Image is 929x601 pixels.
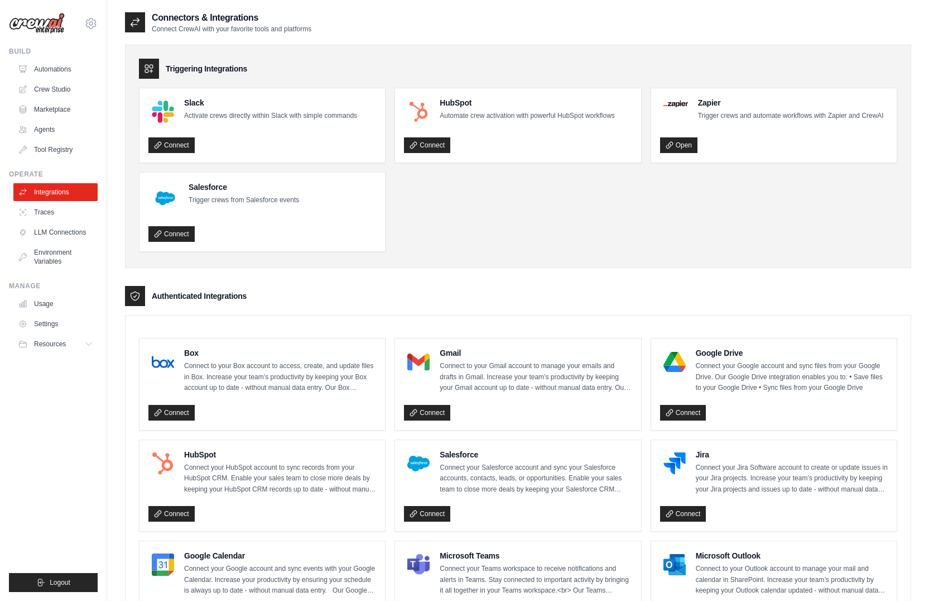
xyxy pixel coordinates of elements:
p: Automate crew activation with powerful HubSpot workflows [440,111,614,122]
p: Connect your Teams workspace to receive notifications and alerts in Teams. Stay connected to impo... [440,564,632,597]
p: Connect to your Gmail account to manage your emails and drafts in Gmail. Increase your team’s pro... [440,361,632,394]
img: Slack Logo [152,101,174,123]
h4: Microsoft Outlook [696,550,888,561]
a: Traces [13,203,98,221]
img: Microsoft Outlook Logo [663,554,686,576]
img: Google Drive Logo [663,351,686,373]
button: Logout [9,573,98,592]
a: Connect [148,226,195,242]
p: Connect your Salesforce account and sync your Salesforce accounts, contacts, leads, or opportunit... [440,462,632,495]
img: Jira Logo [663,452,686,475]
img: Zapier Logo [663,101,688,107]
h4: HubSpot [440,97,614,108]
span: Logout [50,578,70,587]
p: Connect to your Outlook account to manage your mail and calendar in SharePoint. Increase your tea... [696,564,888,597]
h3: Authenticated Integrations [152,290,247,302]
p: Trigger crews and automate workflows with Zapier and CrewAI [698,111,884,122]
a: Connect [660,506,706,522]
h4: Jira [696,449,888,460]
span: Resources [34,340,66,349]
a: Connect [148,506,195,522]
a: Connect [148,405,195,421]
p: Trigger crews from Salesforce events [189,195,299,206]
button: Resources [13,335,98,353]
h2: Connectors & Integrations [152,11,311,25]
p: Connect CrewAI with your favorite tools and platforms [152,25,311,34]
a: LLM Connections [13,223,98,241]
img: Microsoft Teams Logo [407,554,430,576]
img: Gmail Logo [407,351,430,373]
h4: Zapier [698,97,884,108]
h4: HubSpot [184,449,376,460]
h4: Microsoft Teams [440,550,632,561]
a: Marketplace [13,101,98,118]
a: Crew Studio [13,80,98,98]
a: Integrations [13,183,98,201]
img: Logo [9,13,65,34]
p: Connect your HubSpot account to sync records from your HubSpot CRM. Enable your sales team to clo... [184,462,376,495]
a: Automations [13,60,98,78]
div: Operate [9,170,98,179]
h4: Gmail [440,347,632,359]
a: Connect [660,405,706,421]
h4: Salesforce [189,182,299,193]
a: Connect [148,137,195,153]
p: Activate crews directly within Slack with simple commands [184,111,357,122]
p: Connect your Google account and sync files from your Google Drive. Our Google Drive integration e... [696,361,888,394]
p: Connect your Jira Software account to create or update issues in your Jira projects. Increase you... [696,462,888,495]
h4: Slack [184,97,357,108]
a: Connect [404,137,450,153]
a: Tool Registry [13,141,98,159]
a: Environment Variables [13,244,98,270]
a: Connect [404,405,450,421]
div: Manage [9,282,98,290]
a: Agents [13,121,98,139]
a: Connect [404,506,450,522]
img: Google Calendar Logo [152,554,174,576]
div: Build [9,47,98,56]
a: Open [660,137,697,153]
p: Connect to your Box account to access, create, and update files in Box. Increase your team’s prod... [184,361,376,394]
img: HubSpot Logo [152,452,174,475]
img: Salesforce Logo [407,452,430,475]
a: Settings [13,315,98,333]
img: Salesforce Logo [152,185,179,212]
a: Usage [13,295,98,313]
h4: Google Calendar [184,550,376,561]
h3: Triggering Integrations [166,63,247,74]
img: Box Logo [152,351,174,373]
h4: Salesforce [440,449,632,460]
img: HubSpot Logo [407,101,430,123]
p: Connect your Google account and sync events with your Google Calendar. Increase your productivity... [184,564,376,597]
h4: Box [184,347,376,359]
h4: Google Drive [696,347,888,359]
